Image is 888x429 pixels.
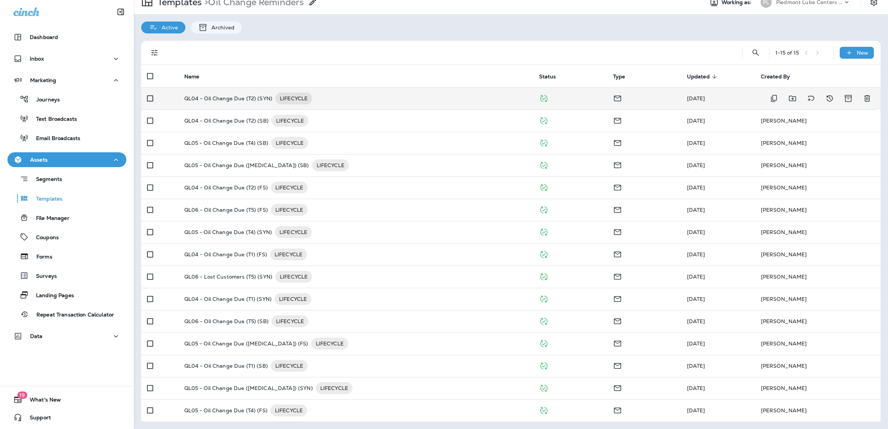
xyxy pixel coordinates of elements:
p: QL06 - Oil Change Due (T5) (SB) [184,315,269,327]
td: [PERSON_NAME] [755,355,881,377]
td: [PERSON_NAME] [755,199,881,221]
span: Status [539,73,566,80]
span: Email [613,250,622,257]
p: QL05 - Oil Change Due ([MEDICAL_DATA]) (FS) [184,338,308,350]
p: QL06 - Lost Customers (T5) (SYN) [184,271,272,283]
button: Segments [7,171,126,187]
span: J-P Scoville [687,207,705,213]
button: Assets [7,152,126,167]
p: Templates [29,196,62,203]
span: Published [539,339,548,346]
span: Type [613,74,625,80]
span: Name [184,73,209,80]
span: J-P Scoville [687,407,705,414]
p: Data [30,333,43,339]
span: LIFECYCLE [272,318,308,325]
p: Text Broadcasts [29,116,77,123]
span: Published [539,295,548,302]
button: Dashboard [7,30,126,45]
button: Coupons [7,229,126,245]
td: [PERSON_NAME] [755,132,881,154]
span: Published [539,406,548,413]
p: QL04 - Oil Change Due (T2) (FS) [184,182,268,194]
span: LIFECYCLE [311,340,348,347]
span: J-P Scoville [687,318,705,325]
span: J-P Scoville [687,296,705,302]
span: Published [539,384,548,391]
p: Archived [208,25,234,30]
p: QL04 - Oil Change Due (T1) (SYN) [184,293,272,305]
p: QL06 - Oil Change Due (T5) (FS) [184,204,268,216]
p: QL05 - Oil Change Due (T4) (SB) [184,137,268,149]
div: LIFECYCLE [275,226,312,238]
span: Published [539,317,548,324]
span: Published [539,117,548,123]
button: Delete [860,91,875,106]
button: Duplicate [767,91,781,106]
div: LIFECYCLE [311,338,348,350]
button: File Manager [7,210,126,225]
div: 1 - 15 of 15 [775,50,799,56]
span: J-P Scoville [687,184,705,191]
span: Published [539,139,548,146]
td: [PERSON_NAME] [755,110,881,132]
p: Email Broadcasts [29,135,80,142]
div: LIFECYCLE [316,382,353,394]
button: Templates [7,191,126,206]
td: [PERSON_NAME] [755,332,881,355]
button: Data [7,329,126,344]
span: J-P Scoville [687,95,705,102]
td: [PERSON_NAME] [755,266,881,288]
div: LIFECYCLE [272,315,308,327]
button: 19What's New [7,392,126,407]
span: Email [613,317,622,324]
p: Repeat Transaction Calculator [29,312,114,319]
span: What's New [22,397,61,406]
p: QL04 - Oil Change Due (T1) (SB) [184,360,268,372]
p: Journeys [29,97,60,104]
div: LIFECYCLE [270,248,307,260]
span: Email [613,228,622,235]
span: Published [539,273,548,279]
span: Published [539,362,548,368]
button: Search Templates [748,45,763,60]
span: Email [613,206,622,212]
span: LIFECYCLE [275,228,312,236]
p: Assets [30,157,48,163]
p: QL05 - Oil Change Due (T4) (FS) [184,404,268,416]
p: QL05 - Oil Change Due (T4) (SYN) [184,226,272,238]
span: Email [613,273,622,279]
td: [PERSON_NAME] [755,154,881,176]
p: QL05 - Oil Change Due ([MEDICAL_DATA]) (SB) [184,159,309,171]
button: Collapse Sidebar [110,4,131,19]
span: Published [539,250,548,257]
button: Support [7,410,126,425]
span: Name [184,74,200,80]
span: LIFECYCLE [270,407,307,414]
span: Email [613,406,622,413]
span: Status [539,74,556,80]
span: LIFECYCLE [272,117,308,124]
span: J-P Scoville [687,385,705,391]
div: LIFECYCLE [275,293,311,305]
span: Email [613,339,622,346]
p: Surveys [29,273,57,280]
p: QL04 - Oil Change Due (T2) (SYN) [184,92,272,104]
span: 19 [17,391,27,399]
span: LIFECYCLE [271,184,308,191]
span: Updated [687,73,719,80]
span: Email [613,139,622,146]
span: LIFECYCLE [275,295,311,303]
p: New [857,50,868,56]
button: Add tags [804,91,819,106]
span: Created By [761,73,800,80]
span: J-P Scoville [687,251,705,258]
span: Email [613,362,622,368]
button: Marketing [7,73,126,88]
span: J-P Scoville [687,363,705,369]
button: Text Broadcasts [7,111,126,126]
button: Landing Pages [7,287,126,303]
span: J-P Scoville [687,273,705,280]
button: Inbox [7,51,126,66]
td: [PERSON_NAME] [755,310,881,332]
